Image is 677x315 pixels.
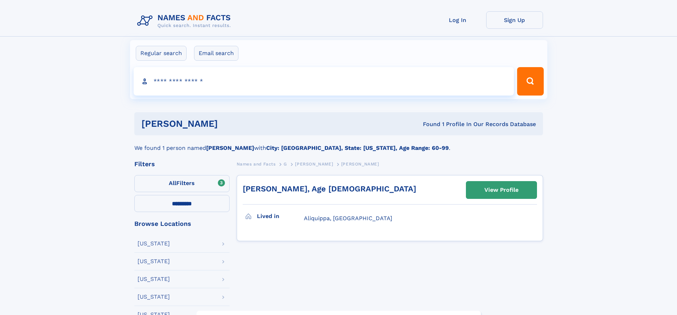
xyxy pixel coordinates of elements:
h1: [PERSON_NAME] [141,119,321,128]
a: Log In [429,11,486,29]
h3: Lived in [257,210,304,222]
div: [US_STATE] [138,294,170,300]
a: G [284,159,287,168]
a: Sign Up [486,11,543,29]
img: Logo Names and Facts [134,11,237,31]
span: All [169,180,176,186]
a: [PERSON_NAME] [295,159,333,168]
input: search input [134,67,514,96]
div: Found 1 Profile In Our Records Database [320,120,536,128]
div: [US_STATE] [138,276,170,282]
div: Browse Locations [134,221,230,227]
b: City: [GEOGRAPHIC_DATA], State: [US_STATE], Age Range: 60-99 [266,145,449,151]
div: View Profile [484,182,519,198]
div: We found 1 person named with . [134,135,543,152]
a: View Profile [466,181,537,199]
span: [PERSON_NAME] [295,162,333,167]
label: Filters [134,175,230,192]
a: Names and Facts [237,159,276,168]
div: [US_STATE] [138,241,170,246]
span: G [284,162,287,167]
span: [PERSON_NAME] [341,162,379,167]
label: Regular search [136,46,187,61]
button: Search Button [517,67,543,96]
div: [US_STATE] [138,259,170,264]
a: [PERSON_NAME], Age [DEMOGRAPHIC_DATA] [243,184,416,193]
b: [PERSON_NAME] [206,145,254,151]
div: Filters [134,161,230,167]
label: Email search [194,46,238,61]
span: Aliquippa, [GEOGRAPHIC_DATA] [304,215,392,222]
